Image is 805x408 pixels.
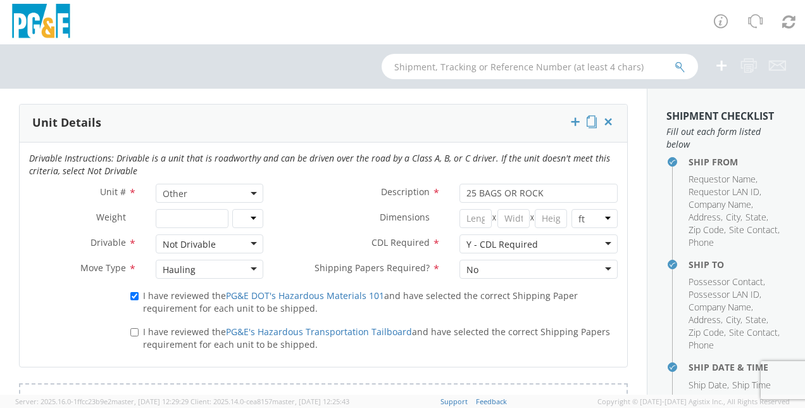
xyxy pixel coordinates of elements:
[689,326,724,338] span: Zip Code
[689,314,723,326] li: ,
[689,301,751,313] span: Company Name
[689,173,758,186] li: ,
[732,379,771,391] span: Ship Time
[689,260,786,269] h4: Ship To
[746,314,768,326] li: ,
[689,362,786,372] h4: Ship Date & Time
[689,157,786,167] h4: Ship From
[689,173,756,185] span: Requestor Name
[689,224,724,236] span: Zip Code
[689,211,721,223] span: Address
[726,211,740,223] span: City
[315,262,430,274] span: Shipping Papers Required?
[226,326,412,338] a: PG&E's Hazardous Transportation Tailboard
[689,198,751,210] span: Company Name
[746,314,766,326] span: State
[689,379,729,392] li: ,
[163,238,216,251] div: Not Drivable
[163,188,256,200] span: Other
[380,211,430,223] span: Dimensions
[466,238,538,251] div: Y - CDL Required
[226,290,384,302] a: PG&E DOT's Hazardous Materials 101
[156,184,263,203] span: Other
[666,125,786,151] span: Fill out each form listed below
[689,276,763,288] span: Possessor Contact
[492,209,497,228] span: X
[689,288,761,301] li: ,
[689,186,761,198] li: ,
[371,236,430,248] span: CDL Required
[80,262,126,274] span: Move Type
[597,397,790,407] span: Copyright © [DATE]-[DATE] Agistix Inc., All Rights Reserved
[689,276,765,288] li: ,
[143,290,578,314] span: I have reviewed the and have selected the correct Shipping Paper requirement for each unit to be ...
[689,339,714,351] span: Phone
[689,379,727,391] span: Ship Date
[689,186,759,198] span: Requestor LAN ID
[272,397,349,406] span: master, [DATE] 12:25:43
[466,264,478,276] div: No
[130,292,139,300] input: I have reviewed thePG&E DOT's Hazardous Materials 101and have selected the correct Shipping Paper...
[15,397,189,406] span: Server: 2025.16.0-1ffcc23b9e2
[726,314,742,326] li: ,
[729,224,778,236] span: Site Contact
[459,209,492,228] input: Length
[530,209,535,228] span: X
[90,236,126,248] span: Drivable
[29,152,610,177] i: Drivable Instructions: Drivable is a unit that is roadworthy and can be driven over the road by a...
[726,211,742,224] li: ,
[476,397,507,406] a: Feedback
[689,236,714,248] span: Phone
[729,326,778,338] span: Site Contact
[729,224,780,236] li: ,
[689,301,753,314] li: ,
[100,186,126,198] span: Unit #
[382,54,698,79] input: Shipment, Tracking or Reference Number (at least 4 chars)
[689,314,721,326] span: Address
[729,326,780,339] li: ,
[143,326,610,350] span: I have reviewed the and have selected the correct Shipping Papers requirement for each unit to be...
[440,397,468,406] a: Support
[689,288,759,300] span: Possessor LAN ID
[746,211,768,224] li: ,
[689,211,723,224] li: ,
[96,211,126,223] span: Weight
[689,224,726,236] li: ,
[726,314,740,326] span: City
[9,4,73,41] img: pge-logo-06675f144f4cfa6a6814.png
[497,209,530,228] input: Width
[689,198,753,211] li: ,
[163,264,196,276] div: Hauling
[746,211,766,223] span: State
[111,397,189,406] span: master, [DATE] 12:29:29
[689,326,726,339] li: ,
[32,117,101,129] h3: Unit Details
[130,328,139,336] input: I have reviewed thePG&E's Hazardous Transportation Tailboardand have selected the correct Shippin...
[190,397,349,406] span: Client: 2025.14.0-cea8157
[381,186,430,198] span: Description
[535,209,567,228] input: Height
[666,109,774,123] strong: Shipment Checklist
